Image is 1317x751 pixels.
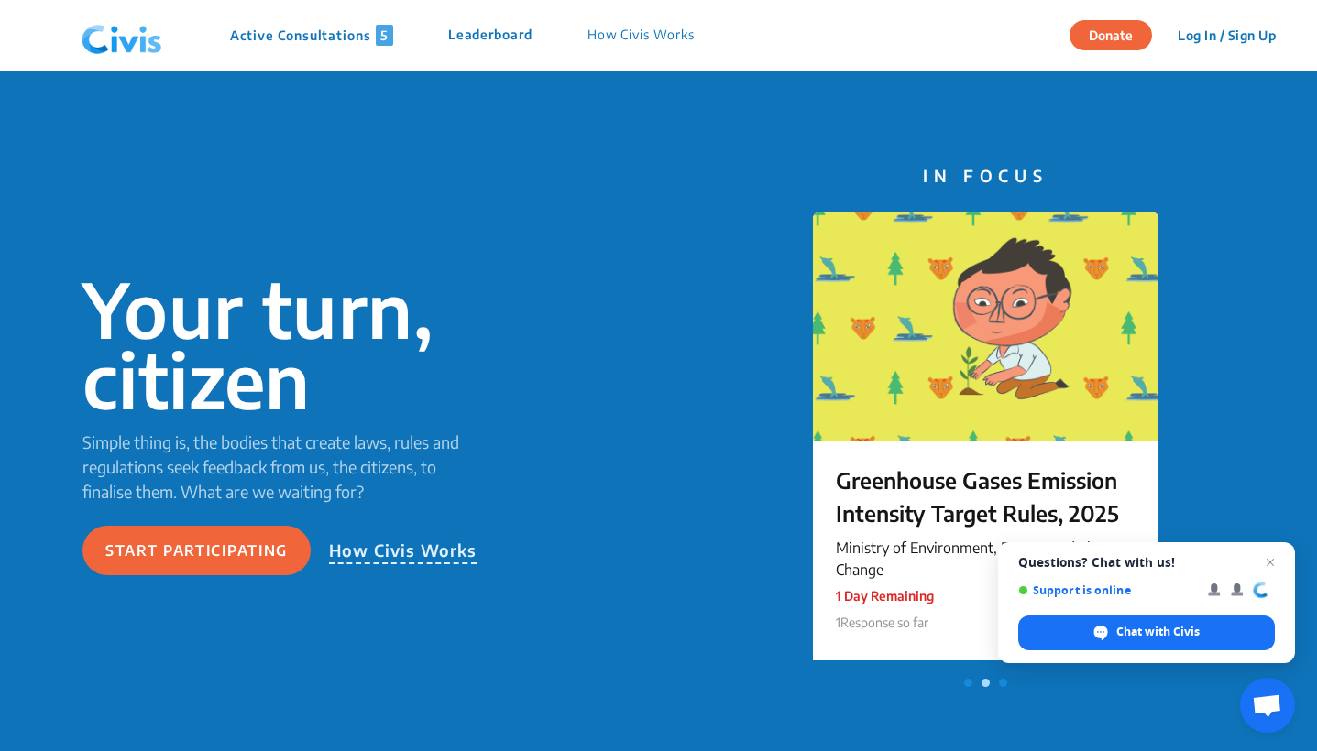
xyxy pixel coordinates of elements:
[836,586,934,605] p: 1 Day Remaining
[813,212,1158,669] a: Greenhouse Gases Emission Intensity Target Rules, 2025Ministry of Environment, Forests and Climat...
[1018,555,1275,570] span: Questions? Chat with us!
[448,25,532,46] p: Leaderboard
[1166,21,1288,49] button: Log In / Sign Up
[82,430,486,504] p: Simple thing is, the bodies that create laws, rules and regulations seek feedback from us, the ci...
[1240,678,1295,733] a: Open chat
[82,274,486,415] p: Your turn, citizen
[1018,615,1275,650] span: Chat with Civis
[82,526,311,575] button: Start participating
[836,613,934,632] p: 1
[836,463,1136,529] p: Greenhouse Gases Emission Intensity Target Rules, 2025
[1070,25,1166,43] a: Donate
[836,537,1136,581] p: Ministry of Environment, Forests and Climate Change
[329,538,477,564] p: How Civis Works
[1116,624,1200,640] span: Chat with Civis
[1070,20,1152,50] button: Donate
[376,25,393,46] span: 5
[74,8,170,63] img: navlogo.png
[1018,583,1195,597] span: Support is online
[230,25,393,46] p: Active Consultations
[813,163,1158,188] p: IN FOCUS
[587,25,695,46] p: How Civis Works
[840,615,928,630] span: Response so far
